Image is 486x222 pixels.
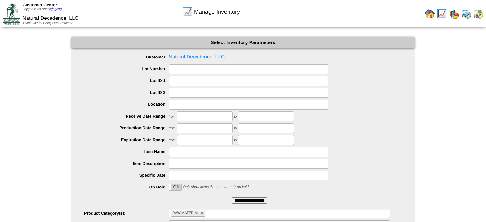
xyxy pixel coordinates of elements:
img: graph.gif [449,9,459,19]
span: Thank You for Being Our Customer! [22,21,73,25]
label: Off [169,184,181,190]
span: to [234,126,237,130]
label: Expiration Date Range: [84,137,169,142]
span: from [169,126,176,130]
div: Select Inventory Parameters [71,37,415,48]
span: from [169,138,176,142]
label: Location: [84,102,169,107]
span: Customer Center [22,3,57,7]
img: ZoRoCo_Logo(Green%26Foil)%20jpg.webp [3,3,20,24]
a: (logout) [51,7,62,11]
img: home.gif [425,9,435,19]
span: Logged in as Nnash [22,7,62,11]
label: Receive Date Range: [84,114,169,119]
span: RAW MATERIAL [173,211,199,215]
label: Lot Number: [84,66,169,71]
span: Only show items that are currently on hold. [183,185,249,189]
img: calendarprod.gif [461,9,471,19]
label: Item Name: [84,149,169,154]
label: Lot ID 1: [84,78,169,83]
img: line_graph.gif [437,9,447,19]
span: Manage Inventory [194,9,240,15]
div: OnOff [169,184,182,191]
label: Specific Date: [84,173,169,178]
span: Natural Decadence, LLC [84,52,415,62]
img: calendarinout.gif [473,9,483,19]
span: from [169,115,176,119]
label: Production Date Range: [84,126,169,130]
label: Lot ID 2: [84,90,169,95]
span: to [234,115,237,119]
span: to [234,138,237,142]
span: Natural Decadence, LLC [22,16,78,21]
label: Customer: [84,55,169,59]
label: On Hold: [84,185,169,189]
label: Item Description: [84,161,169,166]
label: Product Category(s): [84,211,169,216]
img: line_graph.gif [182,7,193,17]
